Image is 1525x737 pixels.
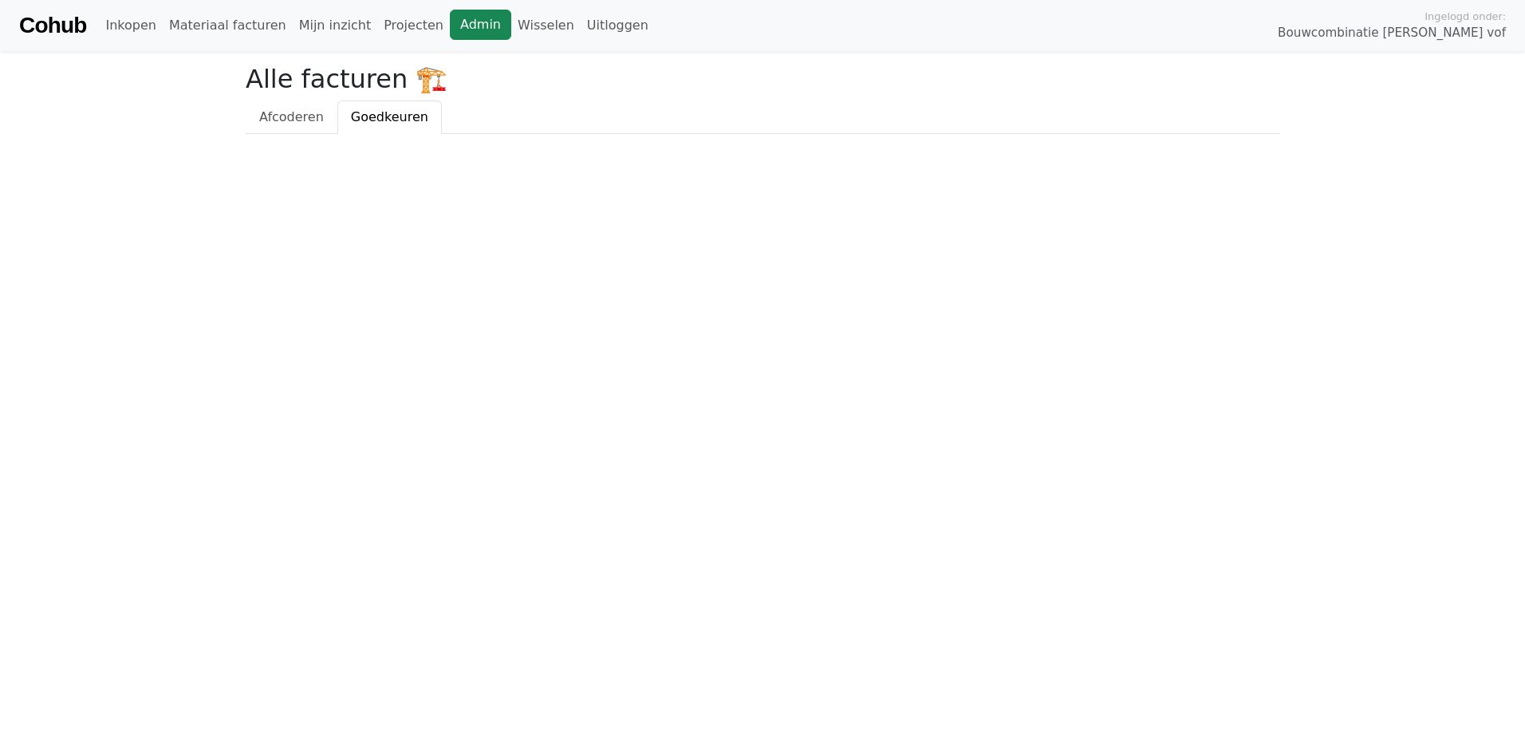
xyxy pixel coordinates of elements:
[19,6,86,45] a: Cohub
[293,10,378,41] a: Mijn inzicht
[1425,9,1506,24] span: Ingelogd onder:
[337,100,442,134] a: Goedkeuren
[450,10,511,40] a: Admin
[377,10,450,41] a: Projecten
[246,64,1279,94] h2: Alle facturen 🏗️
[511,10,581,41] a: Wisselen
[1278,24,1506,42] span: Bouwcombinatie [PERSON_NAME] vof
[351,109,428,124] span: Goedkeuren
[259,109,324,124] span: Afcoderen
[246,100,337,134] a: Afcoderen
[163,10,293,41] a: Materiaal facturen
[581,10,655,41] a: Uitloggen
[99,10,162,41] a: Inkopen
